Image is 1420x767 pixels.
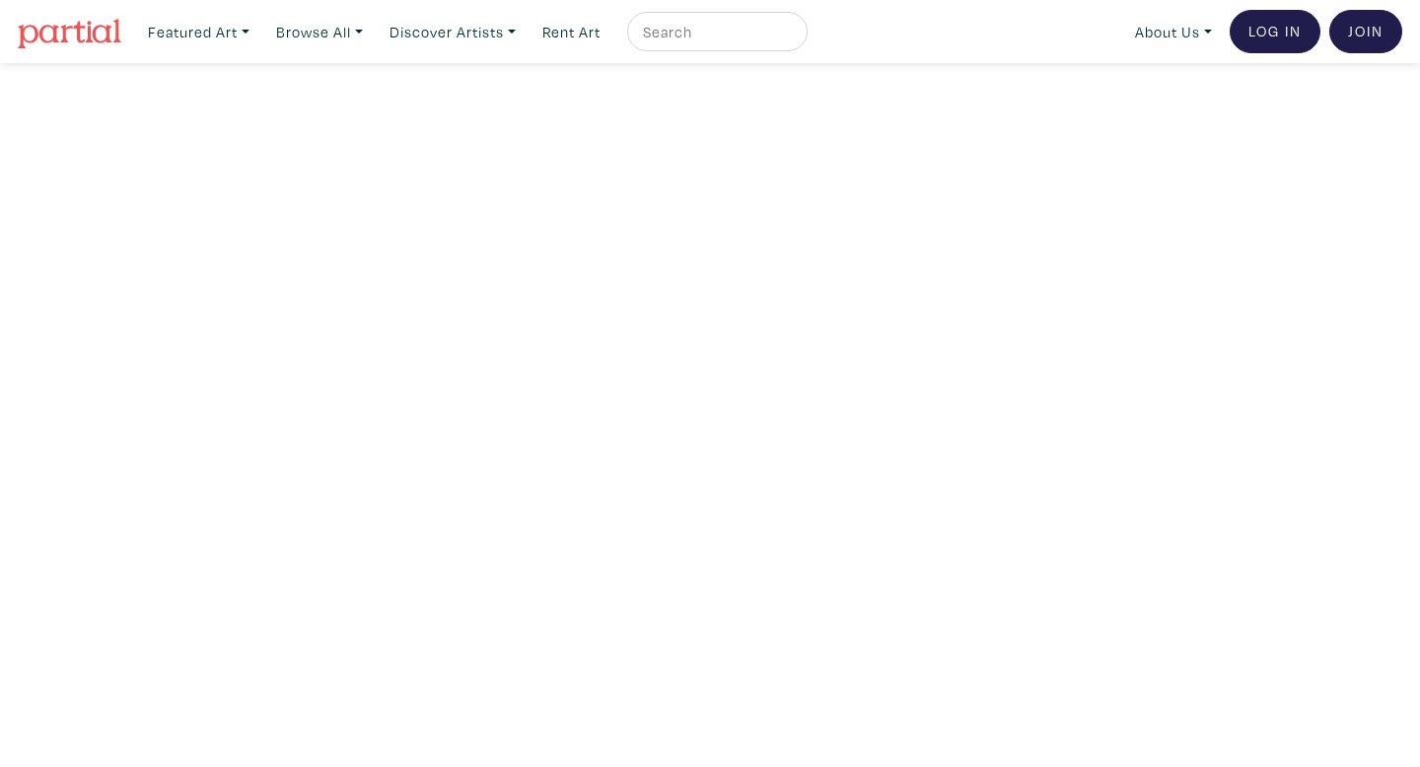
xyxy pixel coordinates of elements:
a: Discover Artists [381,12,525,52]
a: Join [1329,10,1402,53]
a: Featured Art [139,12,258,52]
a: Rent Art [533,12,609,52]
input: Search [641,20,789,44]
a: About Us [1126,12,1221,52]
a: Log In [1230,10,1320,53]
a: Browse All [267,12,372,52]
